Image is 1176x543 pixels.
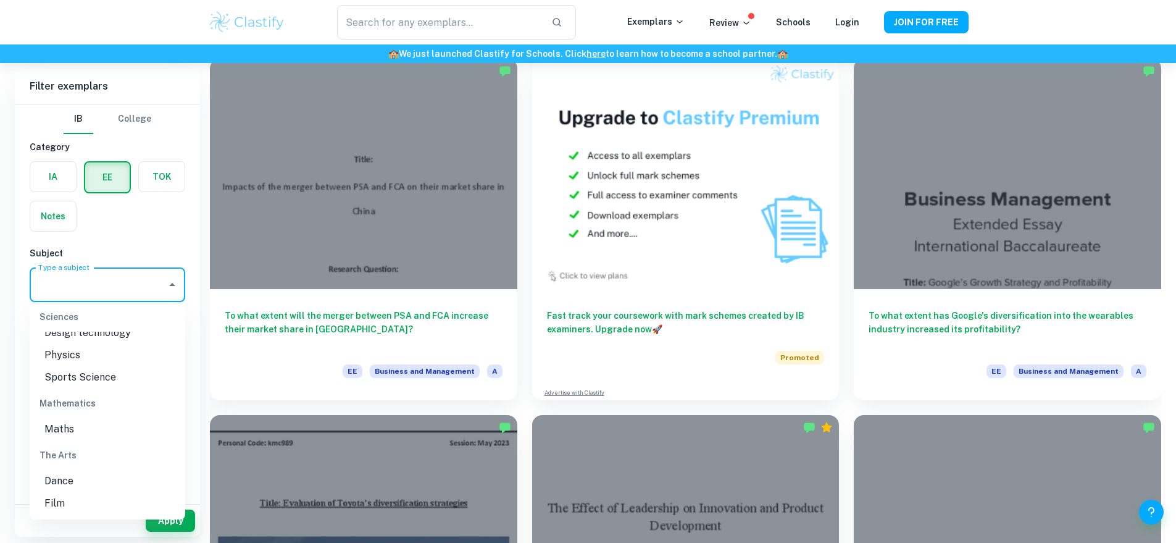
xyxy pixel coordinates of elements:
[64,104,151,134] div: Filter type choice
[15,69,200,104] h6: Filter exemplars
[869,309,1146,350] h6: To what extent has Google's diversification into the wearables industry increased its profitability?
[30,246,185,260] h6: Subject
[586,49,606,59] a: here
[709,16,751,30] p: Review
[820,421,833,434] div: Premium
[30,302,185,332] div: Sciences
[1014,364,1124,378] span: Business and Management
[30,440,185,470] div: The Arts
[884,11,969,33] button: JOIN FOR FREE
[1139,500,1164,524] button: Help and Feedback
[627,15,685,28] p: Exemplars
[30,470,185,492] li: Dance
[118,104,151,134] button: College
[85,162,130,192] button: EE
[499,65,511,77] img: Marked
[1131,364,1146,378] span: A
[370,364,480,378] span: Business and Management
[30,140,185,154] h6: Category
[30,201,76,231] button: Notes
[854,59,1161,400] a: To what extent has Google's diversification into the wearables industry increased its profitabili...
[547,309,825,336] h6: Fast track your coursework with mark schemes created by IB examiners. Upgrade now
[30,322,185,344] li: Design technology
[210,59,517,400] a: To what extent will the merger between PSA and FCA increase their market share in [GEOGRAPHIC_DAT...
[30,492,185,515] li: Film
[544,389,604,397] a: Advertise with Clastify
[64,104,93,134] button: IB
[30,344,185,366] li: Physics
[208,10,286,35] img: Clastify logo
[30,515,185,537] li: Music
[835,17,859,27] a: Login
[1143,65,1155,77] img: Marked
[532,59,840,289] img: Thumbnail
[499,421,511,434] img: Marked
[139,162,185,192] button: TOK
[986,364,1006,378] span: EE
[146,510,195,532] button: Apply
[775,351,824,364] span: Promoted
[777,49,788,59] span: 🏫
[30,389,185,418] div: Mathematics
[343,364,362,378] span: EE
[2,47,1174,61] h6: We just launched Clastify for Schools. Click to learn how to become a school partner.
[337,5,541,40] input: Search for any exemplars...
[776,17,811,27] a: Schools
[803,421,815,434] img: Marked
[164,276,181,293] button: Close
[30,366,185,389] li: Sports Science
[487,364,503,378] span: A
[1143,421,1155,434] img: Marked
[388,49,399,59] span: 🏫
[30,162,76,192] button: IA
[30,418,185,440] li: Maths
[652,324,662,334] span: 🚀
[225,309,503,350] h6: To what extent will the merger between PSA and FCA increase their market share in [GEOGRAPHIC_DATA]?
[38,262,90,272] label: Type a subject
